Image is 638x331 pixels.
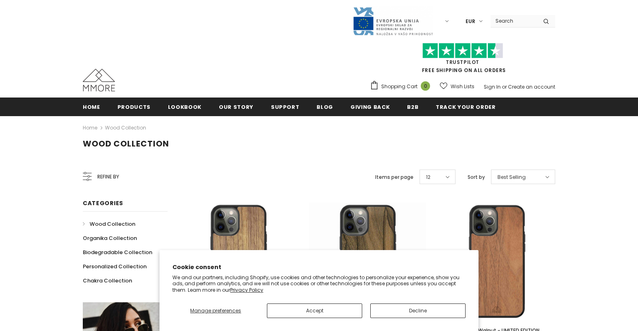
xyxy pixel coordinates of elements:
[105,124,146,131] a: Wood Collection
[97,172,119,181] span: Refine by
[83,103,100,111] span: Home
[83,138,169,149] span: Wood Collection
[83,234,137,242] span: Organika Collection
[219,103,254,111] span: Our Story
[83,259,147,274] a: Personalized Collection
[370,303,466,318] button: Decline
[451,83,474,91] span: Wish Lists
[317,103,333,111] span: Blog
[83,199,123,207] span: Categories
[83,98,100,116] a: Home
[190,307,241,314] span: Manage preferences
[83,277,132,284] span: Chakra Collection
[436,103,495,111] span: Track your order
[436,98,495,116] a: Track your order
[172,274,466,293] p: We and our partners, including Shopify, use cookies and other technologies to personalize your ex...
[350,98,390,116] a: Giving back
[508,83,555,90] a: Create an account
[83,245,152,259] a: Biodegradable Collection
[172,303,259,318] button: Manage preferences
[466,17,475,25] span: EUR
[468,173,485,181] label: Sort by
[426,173,430,181] span: 12
[168,98,201,116] a: Lookbook
[381,83,418,91] span: Shopping Cart
[375,173,413,181] label: Items per page
[370,81,434,93] a: Shopping Cart 0
[83,263,147,270] span: Personalized Collection
[219,98,254,116] a: Our Story
[350,103,390,111] span: Giving back
[353,17,433,24] a: Javni Razpis
[118,98,151,116] a: Products
[172,263,466,272] h2: Cookie consent
[317,98,333,116] a: Blog
[83,217,135,231] a: Wood Collection
[353,6,433,36] img: Javni Razpis
[440,79,474,93] a: Wish Lists
[168,103,201,111] span: Lookbook
[422,43,503,59] img: Trust Pilot Stars
[83,69,115,91] img: MMORE Cases
[83,248,152,256] span: Biodegradable Collection
[230,286,263,293] a: Privacy Policy
[407,103,418,111] span: B2B
[497,173,526,181] span: Best Selling
[90,220,135,228] span: Wood Collection
[83,123,97,133] a: Home
[484,83,501,90] a: Sign In
[407,98,418,116] a: B2B
[83,231,137,245] a: Organika Collection
[271,103,300,111] span: support
[118,103,151,111] span: Products
[502,83,507,90] span: or
[267,303,362,318] button: Accept
[271,98,300,116] a: support
[446,59,479,66] a: Trustpilot
[83,274,132,288] a: Chakra Collection
[421,81,430,91] span: 0
[491,15,537,27] input: Search Site
[370,47,555,74] span: FREE SHIPPING ON ALL ORDERS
